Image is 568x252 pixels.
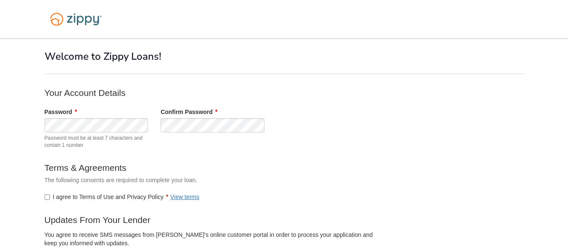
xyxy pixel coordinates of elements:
[45,194,50,200] input: I agree to Terms of Use and Privacy PolicyView terms
[161,118,264,133] input: Verify Password
[45,214,381,226] p: Updates From Your Lender
[170,194,199,200] a: View terms
[45,162,381,174] p: Terms & Agreements
[45,193,200,201] label: I agree to Terms of Use and Privacy Policy
[45,231,381,251] div: You agree to receive SMS messages from [PERSON_NAME]'s online customer portal in order to process...
[45,51,524,62] h1: Welcome to Zippy Loans!
[45,108,77,116] label: Password
[45,87,381,99] p: Your Account Details
[45,8,107,30] img: Logo
[45,135,148,149] span: Password must be at least 7 characters and contain 1 number
[161,108,217,116] label: Confirm Password
[45,176,381,184] p: The following consents are required to complete your loan.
